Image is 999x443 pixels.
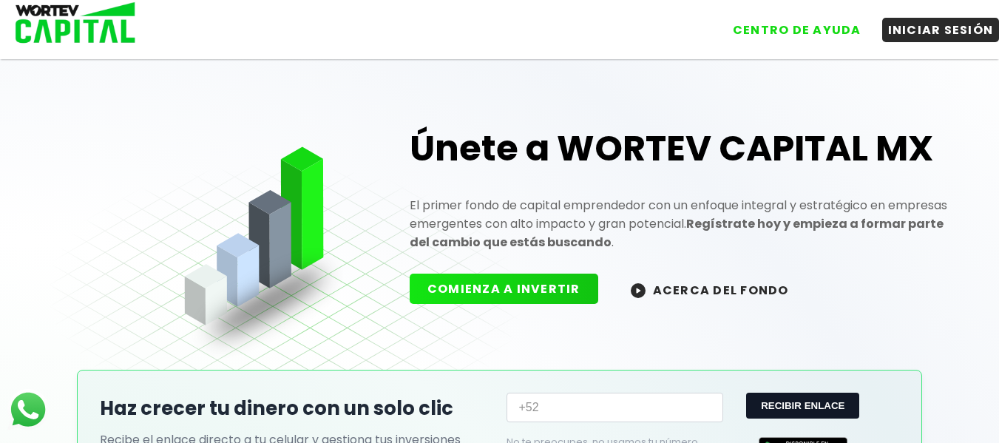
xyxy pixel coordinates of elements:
button: ACERCA DEL FONDO [613,274,807,305]
button: CENTRO DE AYUDA [727,18,867,42]
h2: Haz crecer tu dinero con un solo clic [100,394,492,423]
button: COMIENZA A INVERTIR [410,274,598,304]
h1: Únete a WORTEV CAPITAL MX [410,125,949,172]
a: CENTRO DE AYUDA [712,7,867,42]
a: COMIENZA A INVERTIR [410,280,613,297]
strong: Regístrate hoy y empieza a formar parte del cambio que estás buscando [410,215,944,251]
img: wortev-capital-acerca-del-fondo [631,283,646,298]
img: logos_whatsapp-icon.242b2217.svg [7,389,49,430]
button: RECIBIR ENLACE [746,393,859,419]
p: El primer fondo de capital emprendedor con un enfoque integral y estratégico en empresas emergent... [410,196,949,251]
